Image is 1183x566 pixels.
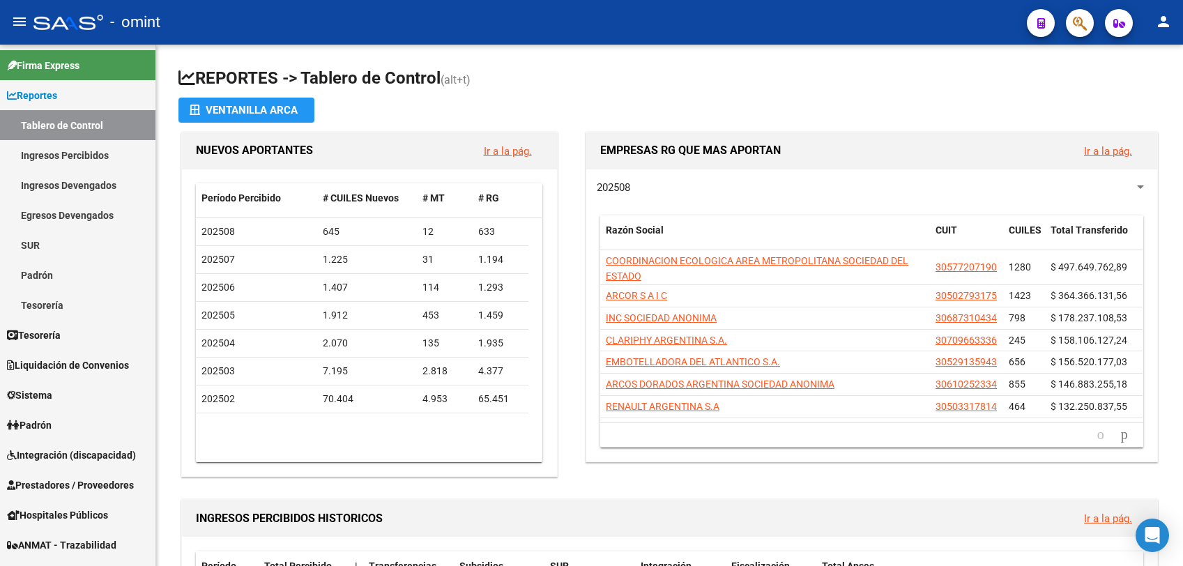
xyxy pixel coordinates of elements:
datatable-header-cell: Total Transferido [1045,215,1143,261]
span: 202506 [201,282,235,293]
span: (alt+t) [441,73,471,86]
datatable-header-cell: # RG [473,183,528,213]
a: Ir a la pág. [484,145,532,158]
div: 4.953 [422,391,467,407]
span: Firma Express [7,58,79,73]
datatable-header-cell: # MT [417,183,473,213]
span: $ 146.883.255,18 [1051,378,1127,390]
span: Hospitales Públicos [7,507,108,523]
datatable-header-cell: CUILES [1003,215,1045,261]
span: 202505 [201,309,235,321]
datatable-header-cell: CUIT [930,215,1003,261]
div: 12 [422,224,467,240]
div: 645 [323,224,412,240]
span: INGRESOS PERCIBIDOS HISTORICOS [196,512,383,525]
span: NUEVOS APORTANTES [196,144,313,157]
div: 4.377 [478,363,523,379]
span: CLARIPHY ARGENTINA S.A. [606,335,727,346]
span: $ 364.366.131,56 [1051,290,1127,301]
span: 30529135943 [936,356,997,367]
span: 202508 [201,226,235,237]
div: 65.451 [478,391,523,407]
div: 1.194 [478,252,523,268]
div: 1.407 [323,280,412,296]
span: # MT [422,192,445,204]
div: 1.459 [478,307,523,323]
span: INC SOCIEDAD ANONIMA [606,312,717,323]
div: 135 [422,335,467,351]
span: Reportes [7,88,57,103]
div: 633 [478,224,523,240]
datatable-header-cell: Período Percibido [196,183,317,213]
div: Open Intercom Messenger [1136,519,1169,552]
span: EMPRESAS RG QUE MAS APORTAN [600,144,781,157]
span: Sistema [7,388,52,403]
div: 2.818 [422,363,467,379]
span: 202504 [201,337,235,349]
span: Padrón [7,418,52,433]
div: 70.404 [323,391,412,407]
span: 855 [1009,378,1025,390]
div: 2.070 [323,335,412,351]
span: $ 158.106.127,24 [1051,335,1127,346]
span: RENAULT ARGENTINA S.A [606,401,719,412]
button: Ir a la pág. [1073,505,1143,531]
span: 30577207190 [936,261,997,273]
a: Ir a la pág. [1084,145,1132,158]
span: Período Percibido [201,192,281,204]
datatable-header-cell: # CUILES Nuevos [317,183,418,213]
div: 1.293 [478,280,523,296]
span: $ 178.237.108,53 [1051,312,1127,323]
span: 202507 [201,254,235,265]
span: 202508 [597,181,630,194]
div: 31 [422,252,467,268]
span: 30687310434 [936,312,997,323]
div: Ventanilla ARCA [190,98,303,123]
div: 7.195 [323,363,412,379]
button: Ir a la pág. [473,138,543,164]
span: 202502 [201,393,235,404]
div: 1.225 [323,252,412,268]
span: ARCOS DORADOS ARGENTINA SOCIEDAD ANONIMA [606,378,834,390]
span: Prestadores / Proveedores [7,477,134,493]
span: $ 132.250.837,55 [1051,401,1127,412]
span: 1280 [1009,261,1031,273]
span: $ 156.520.177,03 [1051,356,1127,367]
a: go to previous page [1091,427,1111,443]
datatable-header-cell: Razón Social [600,215,930,261]
button: Ventanilla ARCA [178,98,314,123]
span: CUIT [936,224,957,236]
span: ARCOR S A I C [606,290,667,301]
span: 245 [1009,335,1025,346]
span: # CUILES Nuevos [323,192,399,204]
span: # RG [478,192,499,204]
span: Liquidación de Convenios [7,358,129,373]
h1: REPORTES -> Tablero de Control [178,67,1161,91]
span: 30503317814 [936,401,997,412]
div: 453 [422,307,467,323]
span: 798 [1009,312,1025,323]
span: 30709663336 [936,335,997,346]
span: ANMAT - Trazabilidad [7,537,116,553]
span: Tesorería [7,328,61,343]
span: 464 [1009,401,1025,412]
mat-icon: person [1155,13,1172,30]
span: Total Transferido [1051,224,1128,236]
div: 1.935 [478,335,523,351]
mat-icon: menu [11,13,28,30]
div: 1.912 [323,307,412,323]
span: EMBOTELLADORA DEL ATLANTICO S.A. [606,356,780,367]
a: go to next page [1115,427,1134,443]
div: 114 [422,280,467,296]
span: COORDINACION ECOLOGICA AREA METROPOLITANA SOCIEDAD DEL ESTADO [606,255,908,282]
span: 656 [1009,356,1025,367]
span: 202503 [201,365,235,376]
button: Ir a la pág. [1073,138,1143,164]
span: 1423 [1009,290,1031,301]
span: - omint [110,7,160,38]
span: Integración (discapacidad) [7,448,136,463]
span: 30610252334 [936,378,997,390]
span: 30502793175 [936,290,997,301]
span: $ 497.649.762,89 [1051,261,1127,273]
span: Razón Social [606,224,664,236]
